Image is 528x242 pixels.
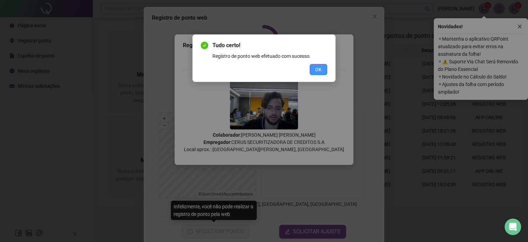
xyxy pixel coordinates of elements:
button: OK [310,64,327,75]
span: check-circle [201,42,208,49]
div: Open Intercom Messenger [505,219,521,235]
span: OK [315,66,322,73]
div: Registro de ponto web efetuado com sucesso. [212,52,327,60]
span: Tudo certo! [212,41,327,50]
